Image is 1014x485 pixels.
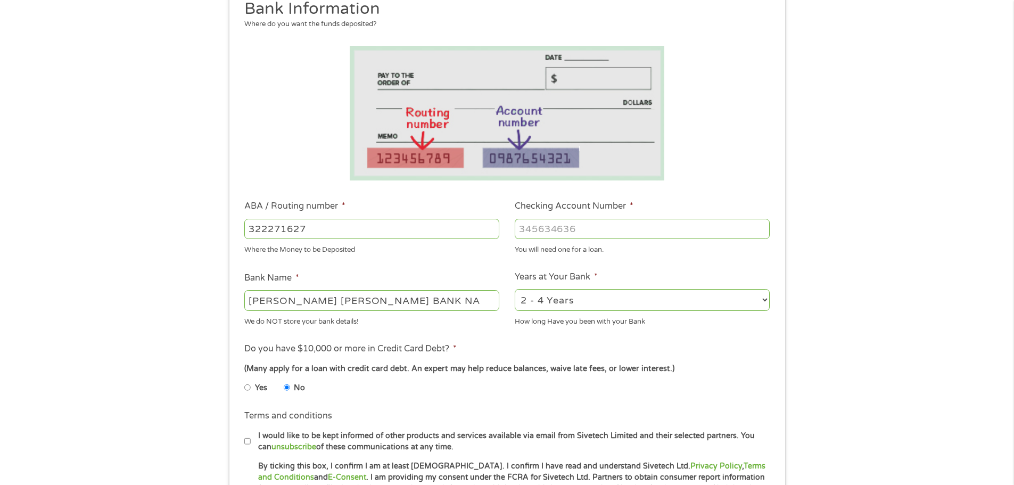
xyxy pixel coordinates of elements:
div: You will need one for a loan. [515,241,770,256]
a: E-Consent [328,473,366,482]
label: I would like to be kept informed of other products and services available via email from Sivetech... [251,430,773,453]
label: Years at Your Bank [515,272,598,283]
div: How long Have you been with your Bank [515,313,770,327]
div: Where do you want the funds deposited? [244,19,762,30]
img: Routing number location [350,46,665,180]
label: Terms and conditions [244,410,332,422]
label: Do you have $10,000 or more in Credit Card Debt? [244,343,457,355]
label: Checking Account Number [515,201,633,212]
input: 345634636 [515,219,770,239]
div: (Many apply for a loan with credit card debt. An expert may help reduce balances, waive late fees... [244,363,769,375]
a: Terms and Conditions [258,462,765,482]
label: Yes [255,382,267,394]
div: We do NOT store your bank details! [244,313,499,327]
a: unsubscribe [271,442,316,451]
a: Privacy Policy [690,462,742,471]
label: Bank Name [244,273,299,284]
label: ABA / Routing number [244,201,345,212]
input: 263177916 [244,219,499,239]
label: No [294,382,305,394]
div: Where the Money to be Deposited [244,241,499,256]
